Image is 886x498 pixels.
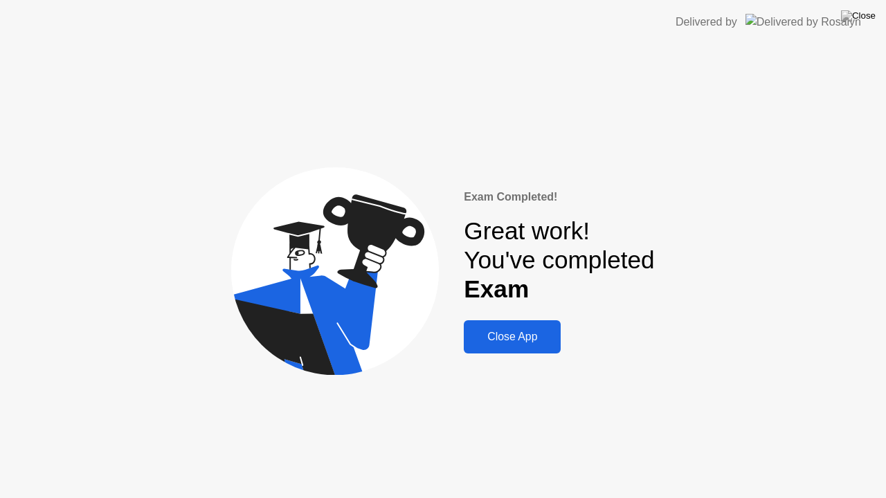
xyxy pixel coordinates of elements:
[464,216,654,304] div: Great work! You've completed
[464,275,529,302] b: Exam
[841,10,876,21] img: Close
[464,320,561,353] button: Close App
[676,14,737,30] div: Delivered by
[745,14,861,30] img: Delivered by Rosalyn
[464,189,654,205] div: Exam Completed!
[468,331,557,343] div: Close App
